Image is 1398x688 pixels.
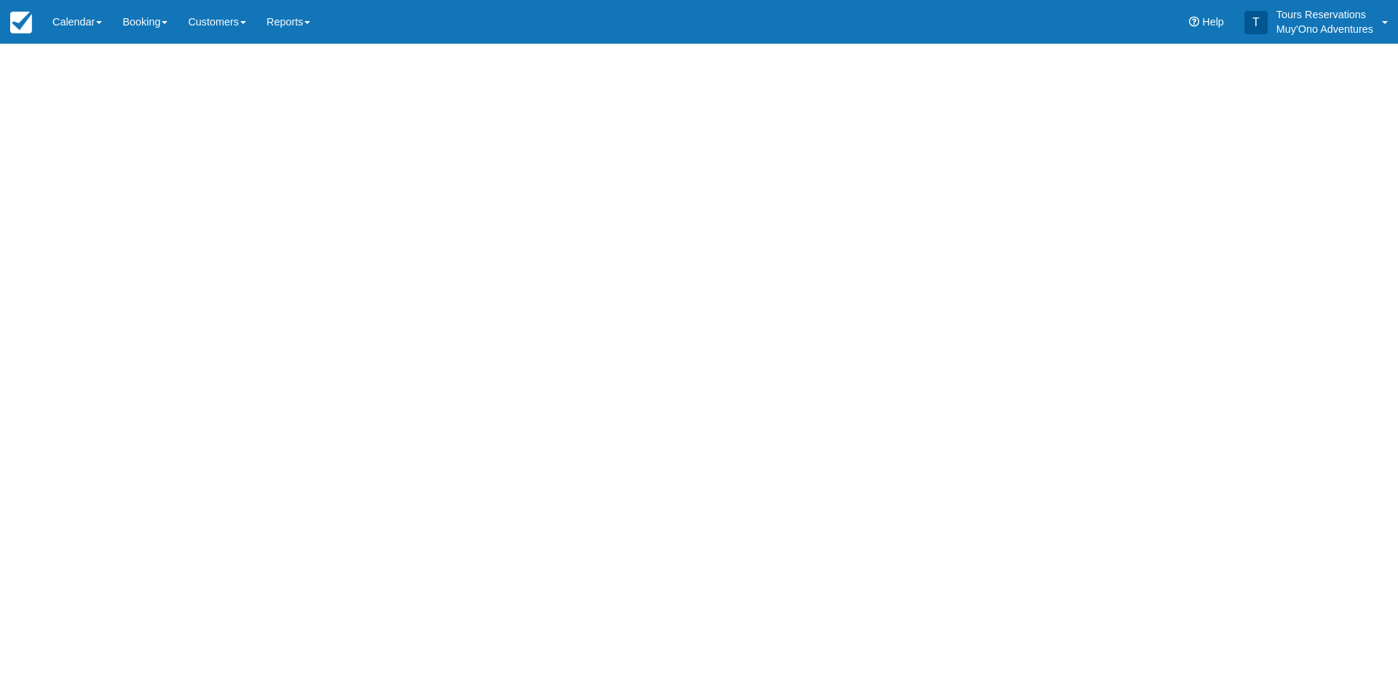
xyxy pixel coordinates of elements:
[1276,22,1373,36] p: Muy'Ono Adventures
[10,12,32,33] img: checkfront-main-nav-mini-logo.png
[1189,17,1199,27] i: Help
[1244,11,1268,34] div: T
[1202,16,1224,28] span: Help
[1276,7,1373,22] p: Tours Reservations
